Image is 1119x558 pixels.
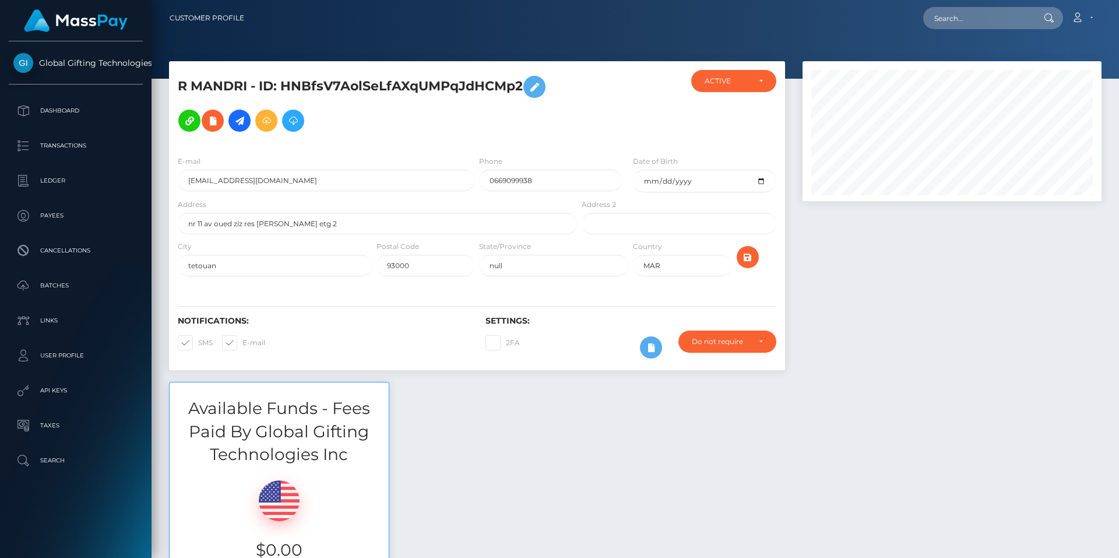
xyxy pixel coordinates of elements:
div: ACTIVE [705,76,749,86]
input: Search... [923,7,1033,29]
a: Payees [9,201,143,230]
a: Ledger [9,166,143,195]
a: API Keys [9,376,143,405]
label: E-mail [178,156,200,167]
a: Customer Profile [170,6,244,30]
label: E-mail [222,335,265,350]
label: Address [178,199,206,210]
h6: Notifications: [178,316,468,326]
label: Postal Code [376,241,419,252]
div: Do not require [692,337,749,346]
p: Ledger [13,172,138,189]
label: State/Province [479,241,531,252]
button: Do not require [678,331,776,353]
label: 2FA [485,335,520,350]
img: USD.png [259,480,300,521]
h3: Available Funds - Fees Paid By Global Gifting Technologies Inc [170,397,389,466]
a: Taxes [9,411,143,440]
p: Transactions [13,137,138,155]
label: Address 2 [582,199,616,210]
a: Initiate Payout [228,110,251,132]
img: Global Gifting Technologies Inc [13,53,33,73]
p: API Keys [13,382,138,399]
p: Taxes [13,417,138,434]
p: Dashboard [13,102,138,120]
p: Payees [13,207,138,224]
a: Dashboard [9,96,143,125]
a: Batches [9,271,143,300]
label: Phone [479,156,502,167]
h6: Settings: [485,316,776,326]
a: Search [9,446,143,475]
button: ACTIVE [691,70,776,92]
label: SMS [178,335,213,350]
h5: R MANDRI - ID: HNBfsV7AolSeLfAXqUMPqJdHCMp2 [178,70,571,138]
a: User Profile [9,341,143,370]
img: MassPay Logo [24,9,128,32]
a: Cancellations [9,236,143,265]
p: User Profile [13,347,138,364]
a: Links [9,306,143,335]
p: Search [13,452,138,469]
p: Links [13,312,138,329]
span: Global Gifting Technologies Inc [9,58,143,68]
label: Country [633,241,662,252]
p: Batches [13,277,138,294]
label: City [178,241,192,252]
p: Cancellations [13,242,138,259]
a: Transactions [9,131,143,160]
label: Date of Birth [633,156,678,167]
